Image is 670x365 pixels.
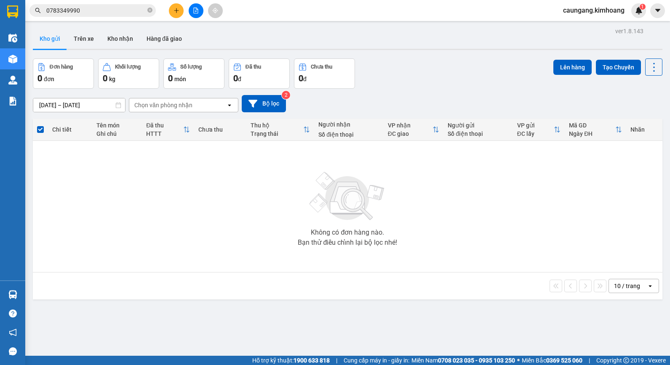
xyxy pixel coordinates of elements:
[517,130,554,137] div: ĐC lấy
[641,4,644,10] span: 1
[311,64,332,70] div: Chưa thu
[298,239,397,246] div: Bạn thử điều chỉnh lại bộ lọc nhé!
[193,8,199,13] span: file-add
[198,126,242,133] div: Chưa thu
[9,309,17,317] span: question-circle
[344,356,409,365] span: Cung cấp máy in - giấy in:
[8,55,17,63] img: warehouse-icon
[654,7,662,14] span: caret-down
[140,29,189,49] button: Hàng đã giao
[246,64,261,70] div: Đã thu
[8,34,17,42] img: warehouse-icon
[8,290,17,299] img: warehouse-icon
[388,130,433,137] div: ĐC giao
[168,73,173,83] span: 0
[96,122,138,129] div: Tên món
[7,5,18,18] img: logo-vxr
[147,7,152,15] span: close-circle
[294,357,330,364] strong: 1900 633 818
[208,3,223,18] button: aim
[142,119,194,141] th: Toggle SortBy
[282,91,290,99] sup: 2
[46,6,146,15] input: Tìm tên, số ĐT hoặc mã đơn
[513,119,565,141] th: Toggle SortBy
[589,356,590,365] span: |
[438,357,515,364] strong: 0708 023 035 - 0935 103 250
[33,58,94,89] button: Đơn hàng0đơn
[596,60,641,75] button: Tạo Chuyến
[303,76,307,82] span: đ
[517,122,554,129] div: VP gửi
[336,356,337,365] span: |
[640,4,646,10] sup: 1
[311,229,384,236] div: Không có đơn hàng nào.
[44,76,54,82] span: đơn
[98,58,159,89] button: Khối lượng0kg
[384,119,444,141] th: Toggle SortBy
[411,356,515,365] span: Miền Nam
[294,58,355,89] button: Chưa thu0đ
[52,126,88,133] div: Chi tiết
[115,64,141,70] div: Khối lượng
[635,7,643,14] img: icon-new-feature
[650,3,665,18] button: caret-down
[246,119,315,141] th: Toggle SortBy
[33,98,125,112] input: Select a date range.
[238,76,241,82] span: đ
[305,167,390,226] img: svg+xml;base64,PHN2ZyBjbGFzcz0ibGlzdC1wbHVnX19zdmciIHhtbG5zPSJodHRwOi8vd3d3LnczLm9yZy8yMDAwL3N2Zy...
[212,8,218,13] span: aim
[318,131,379,138] div: Số điện thoại
[299,73,303,83] span: 0
[569,122,615,129] div: Mã GD
[101,29,140,49] button: Kho nhận
[630,126,658,133] div: Nhãn
[448,130,508,137] div: Số điện thoại
[147,8,152,13] span: close-circle
[8,76,17,85] img: warehouse-icon
[8,97,17,106] img: solution-icon
[109,76,115,82] span: kg
[251,130,304,137] div: Trạng thái
[103,73,107,83] span: 0
[67,29,101,49] button: Trên xe
[174,8,179,13] span: plus
[614,282,640,290] div: 10 / trang
[134,101,192,109] div: Chọn văn phòng nhận
[556,5,631,16] span: caungang.kimhoang
[388,122,433,129] div: VP nhận
[9,347,17,355] span: message
[251,122,304,129] div: Thu hộ
[242,95,286,112] button: Bộ lọc
[546,357,582,364] strong: 0369 525 060
[623,357,629,363] span: copyright
[522,356,582,365] span: Miền Bắc
[50,64,73,70] div: Đơn hàng
[35,8,41,13] span: search
[229,58,290,89] button: Đã thu0đ
[252,356,330,365] span: Hỗ trợ kỹ thuật:
[9,328,17,336] span: notification
[565,119,626,141] th: Toggle SortBy
[33,29,67,49] button: Kho gửi
[517,359,520,362] span: ⚪️
[318,121,379,128] div: Người nhận
[180,64,202,70] div: Số lượng
[169,3,184,18] button: plus
[553,60,592,75] button: Lên hàng
[189,3,203,18] button: file-add
[163,58,224,89] button: Số lượng0món
[615,26,643,36] div: ver 1.8.143
[37,73,42,83] span: 0
[226,102,233,108] svg: open
[569,130,615,137] div: Ngày ĐH
[96,130,138,137] div: Ghi chú
[647,283,654,289] svg: open
[146,122,183,129] div: Đã thu
[448,122,508,129] div: Người gửi
[233,73,238,83] span: 0
[174,76,186,82] span: món
[146,130,183,137] div: HTTT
